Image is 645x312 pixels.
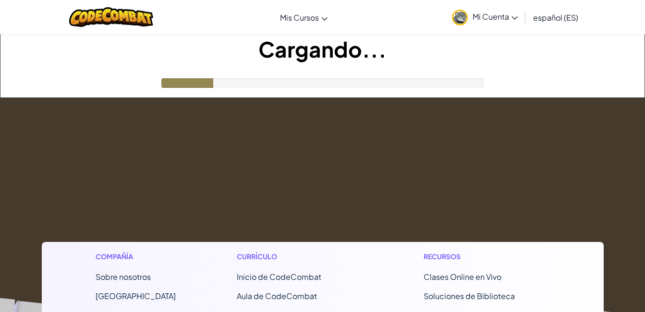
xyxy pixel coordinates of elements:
[533,12,578,23] span: español (ES)
[0,34,645,64] h1: Cargando...
[275,4,332,30] a: Mis Cursos
[96,291,176,301] a: [GEOGRAPHIC_DATA]
[237,252,363,262] h1: Currículo
[237,272,321,282] span: Inicio de CodeCombat
[424,252,550,262] h1: Recursos
[473,12,518,22] span: Mi Cuenta
[424,272,501,282] a: Clases Online en Vivo
[237,291,317,301] a: Aula de CodeCombat
[424,291,515,301] a: Soluciones de Biblioteca
[528,4,583,30] a: español (ES)
[447,2,523,32] a: Mi Cuenta
[96,252,176,262] h1: Compañía
[280,12,319,23] span: Mis Cursos
[452,10,468,25] img: avatar
[69,7,153,27] img: CodeCombat logo
[96,272,151,282] a: Sobre nosotros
